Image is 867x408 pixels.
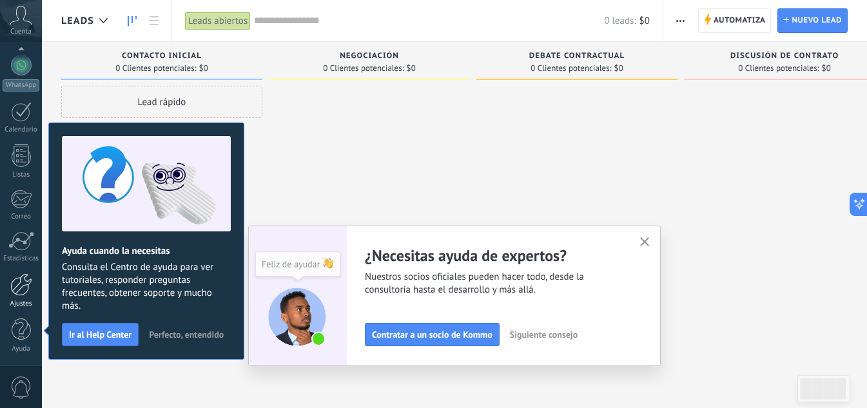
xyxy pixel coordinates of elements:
a: Automatiza [698,8,772,33]
span: 0 Clientes potenciales: [115,64,196,72]
div: Calendario [3,126,40,134]
div: WhatsApp [3,79,39,92]
a: Nuevo lead [777,8,848,33]
span: Negociación [340,52,399,61]
div: Lead rápido [61,86,262,118]
span: Leads [61,15,94,27]
h2: Ayuda cuando la necesitas [62,245,231,257]
span: 0 Clientes potenciales: [531,64,611,72]
span: Discusión de contrato [730,52,839,61]
button: Siguiente consejo [504,325,583,344]
span: $0 [199,64,208,72]
h2: ¿Necesitas ayuda de expertos? [365,246,624,266]
span: Ir al Help Center [69,330,132,339]
div: Ayuda [3,345,40,353]
button: Contratar a un socio de Kommo [365,323,500,346]
div: Estadísticas [3,255,40,263]
a: Leads [121,8,143,34]
div: Debate contractual [483,52,671,63]
span: Nuestros socios oficiales pueden hacer todo, desde la consultoría hasta el desarrollo y más allá. [365,271,624,296]
span: $0 [639,15,650,27]
span: 0 leads: [604,15,636,27]
span: $0 [822,64,831,72]
div: Ajustes [3,300,40,308]
span: Contratar a un socio de Kommo [372,330,492,339]
span: 0 Clientes potenciales: [738,64,819,72]
span: Nuevo lead [792,9,842,32]
div: Leads abiertos [185,12,251,30]
span: Contacto inicial [122,52,202,61]
button: Ir al Help Center [62,323,139,346]
span: Perfecto, entendido [149,330,224,339]
div: Negociación [275,52,463,63]
span: Automatiza [714,9,766,32]
div: Contacto inicial [68,52,256,63]
button: Perfecto, entendido [143,325,229,344]
span: Debate contractual [529,52,625,61]
div: Listas [3,171,40,179]
button: Más [671,8,690,33]
span: 0 Clientes potenciales: [323,64,404,72]
span: Consulta el Centro de ayuda para ver tutoriales, responder preguntas frecuentes, obtener soporte ... [62,261,231,313]
span: $0 [407,64,416,72]
span: Cuenta [10,28,32,36]
a: Lista [143,8,165,34]
span: Siguiente consejo [510,330,578,339]
span: $0 [614,64,623,72]
div: Correo [3,213,40,221]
